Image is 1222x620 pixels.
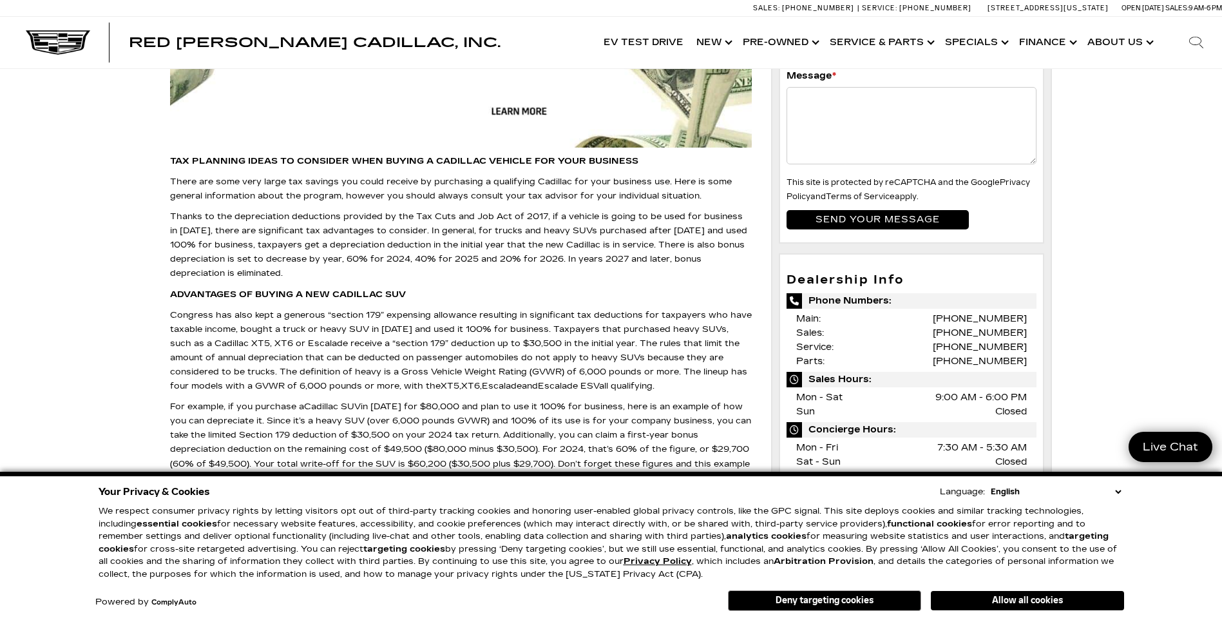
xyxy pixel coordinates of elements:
span: Sales: [796,327,824,338]
select: Language Select [988,485,1124,498]
div: Search [1170,17,1222,68]
a: Specials [939,17,1013,68]
input: Send your message [787,210,969,229]
span: Phone Numbers: [787,293,1037,309]
strong: TAX PLANNING IDEAS TO CONSIDER WHEN BUYING A CADILLAC VEHICLE FOR YOUR BUSINESS [170,156,638,166]
p: Congress has also kept a generous “section 179” expensing allowance resulting in significant tax ... [170,308,752,394]
a: Escalade [482,381,522,391]
a: Sales: [PHONE_NUMBER] [753,5,857,12]
span: 7:30 AM - 5:30 AM [937,441,1027,455]
a: XT6 [461,381,480,391]
strong: essential cookies [137,519,217,529]
span: Parts: [796,356,825,367]
a: About Us [1081,17,1158,68]
a: Privacy Policy [787,178,1030,201]
strong: targeting cookies [363,544,445,554]
a: Cadillac SUV [304,402,361,412]
p: There are some very large tax savings you could receive by purchasing a qualifying Cadillac for y... [170,175,752,203]
button: Allow all cookies [931,591,1124,610]
u: Privacy Policy [624,556,692,567]
span: Sales Hours: [787,372,1037,387]
a: [PHONE_NUMBER] [933,356,1027,367]
a: Live Chat [1129,432,1212,462]
a: New [690,17,736,68]
a: [PHONE_NUMBER] [933,313,1027,324]
span: Service: [796,342,834,353]
p: Thanks to the depreciation deductions provided by the Tax Cuts and Job Act of 2017, if a vehicle ... [170,209,752,280]
span: Open [DATE] [1122,4,1164,12]
span: Mon - Sat [796,392,843,403]
span: Service: [862,4,897,12]
strong: targeting cookies [99,531,1109,554]
strong: Arbitration Provision [774,556,874,567]
span: Sun [796,406,815,417]
span: Mon - Fri [796,442,838,453]
strong: analytics cookies [726,531,807,541]
span: 9 AM-6 PM [1189,4,1222,12]
strong: functional cookies [887,519,972,529]
a: Terms of Service [826,192,895,201]
span: Closed [995,405,1027,419]
a: [PHONE_NUMBER] [933,342,1027,353]
a: Service & Parts [823,17,939,68]
p: For example, if you purchase a in [DATE] for $80,000 and plan to use it 100% for business, here i... [170,400,752,499]
span: Sat - Sun [796,456,841,467]
small: This site is protected by reCAPTCHA and the Google and apply. [787,178,1030,201]
button: Deny targeting cookies [728,590,921,611]
a: Pre-Owned [736,17,823,68]
a: XT5 [441,381,459,391]
div: Powered by [95,598,196,606]
span: Sales: [1165,4,1189,12]
span: [PHONE_NUMBER] [899,4,971,12]
span: Live Chat [1136,440,1205,454]
img: Cadillac Dark Logo with Cadillac White Text [26,30,90,55]
a: EV Test Drive [597,17,690,68]
a: Escalade ESV [538,381,599,391]
span: Closed [995,455,1027,469]
strong: ADVANTAGES OF BUYING A NEW CADILLAC SUV [170,289,406,300]
a: Finance [1013,17,1081,68]
a: [PHONE_NUMBER] [933,327,1027,338]
div: Language: [940,488,985,496]
span: Red [PERSON_NAME] Cadillac, Inc. [129,35,501,50]
span: 9:00 AM - 6:00 PM [935,391,1027,405]
label: Message [787,69,836,83]
p: We respect consumer privacy rights by letting visitors opt out of third-party tracking cookies an... [99,505,1124,581]
h3: Dealership Info [787,274,1037,287]
span: Main: [796,313,821,324]
span: [PHONE_NUMBER] [782,4,854,12]
span: Your Privacy & Cookies [99,483,210,501]
a: ComplyAuto [151,599,196,606]
a: Red [PERSON_NAME] Cadillac, Inc. [129,36,501,49]
span: Concierge Hours: [787,422,1037,438]
a: Service: [PHONE_NUMBER] [857,5,975,12]
a: [STREET_ADDRESS][US_STATE] [988,4,1109,12]
span: Sales: [753,4,780,12]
